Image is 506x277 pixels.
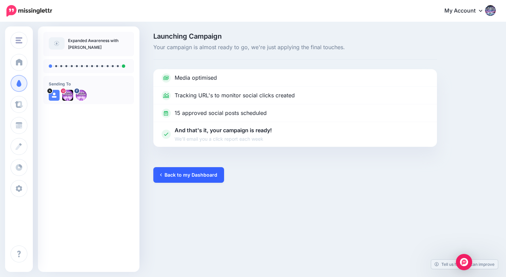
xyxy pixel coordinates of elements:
[175,91,295,100] p: Tracking URL's to monitor social clicks created
[438,3,496,19] a: My Account
[49,81,129,86] h4: Sending To
[6,5,52,17] img: Missinglettr
[49,90,60,101] img: user_default_image.png
[431,260,498,269] a: Tell us how we can improve
[153,167,224,183] a: Back to my Dashboard
[62,90,73,101] img: 397599238_854002456209143_7495850539788434841_n-bsa141966.jpg
[49,37,65,50] img: article-default-image-icon.png
[76,90,87,101] img: 398694559_755142363325592_1851666557881600205_n-bsa141941.jpg
[175,74,217,82] p: Media optimised
[175,126,272,143] p: And that's it, your campaign is ready!
[175,109,267,118] p: 15 approved social posts scheduled
[175,135,272,143] span: We'll email you a click report each week
[153,33,437,40] span: Launching Campaign
[153,43,437,52] span: Your campaign is almost ready to go, we're just applying the final touches.
[68,37,129,51] p: Expanded Awareness with [PERSON_NAME]
[456,254,472,270] div: Open Intercom Messenger
[16,37,22,43] img: menu.png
